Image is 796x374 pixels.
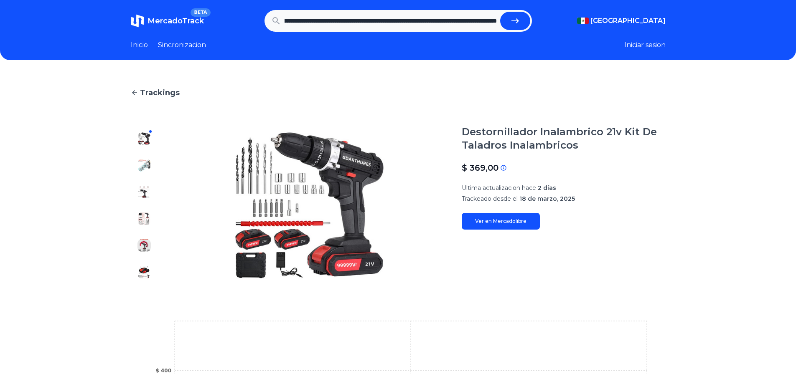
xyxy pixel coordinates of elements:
a: Trackings [131,87,666,99]
p: $ 369,00 [462,162,498,174]
img: Destornillador Inalambrico 21v Kit De Taladros Inalambricos [137,159,151,172]
span: MercadoTrack [148,16,204,25]
a: Ver en Mercadolibre [462,213,540,230]
h1: Destornillador Inalambrico 21v Kit De Taladros Inalambricos [462,125,666,152]
img: Mexico [577,18,589,24]
tspan: $ 400 [155,368,171,374]
img: Destornillador Inalambrico 21v Kit De Taladros Inalambricos [137,265,151,279]
button: [GEOGRAPHIC_DATA] [577,16,666,26]
span: 2 días [538,184,556,192]
img: Destornillador Inalambrico 21v Kit De Taladros Inalambricos [137,132,151,145]
img: Destornillador Inalambrico 21v Kit De Taladros Inalambricos [174,125,445,286]
button: Iniciar sesion [624,40,666,50]
a: Sincronizacion [158,40,206,50]
span: Trackings [140,87,180,99]
img: MercadoTrack [131,14,144,28]
img: Destornillador Inalambrico 21v Kit De Taladros Inalambricos [137,212,151,225]
a: Inicio [131,40,148,50]
span: Trackeado desde el [462,195,518,202]
span: Ultima actualizacion hace [462,184,536,192]
img: Destornillador Inalambrico 21v Kit De Taladros Inalambricos [137,185,151,199]
a: MercadoTrackBETA [131,14,204,28]
img: Destornillador Inalambrico 21v Kit De Taladros Inalambricos [137,239,151,252]
span: 18 de marzo, 2025 [519,195,575,202]
span: [GEOGRAPHIC_DATA] [590,16,666,26]
span: BETA [191,8,210,17]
